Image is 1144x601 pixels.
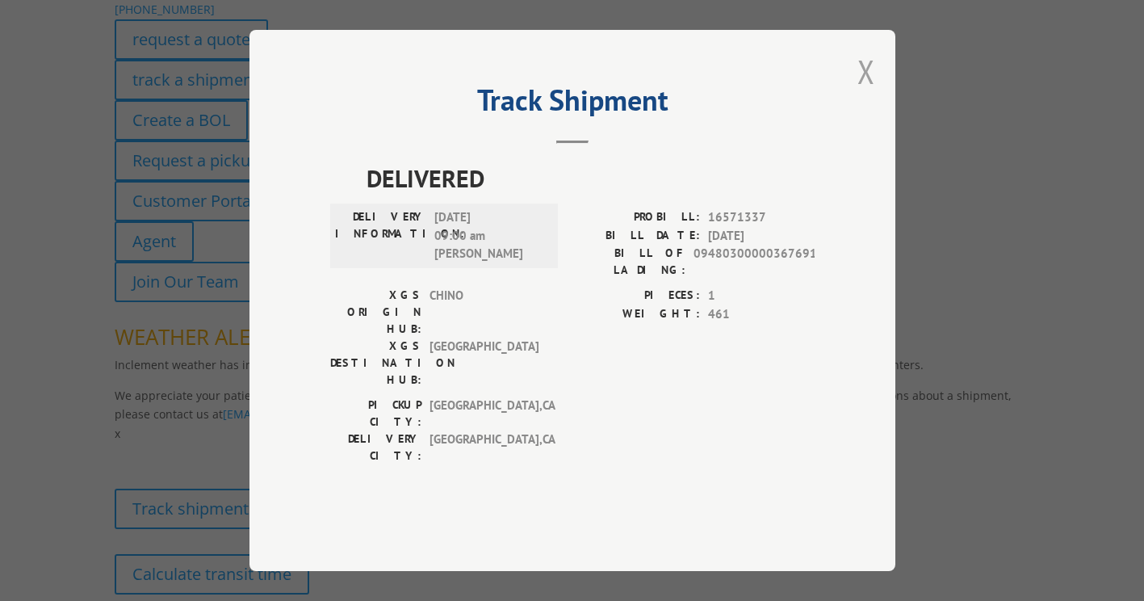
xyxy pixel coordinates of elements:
[330,431,421,464] label: DELIVERY CITY:
[694,245,815,279] span: 09480300000367691
[572,305,700,324] label: WEIGHT:
[430,338,538,389] span: [GEOGRAPHIC_DATA]
[430,287,538,338] span: CHINO
[572,227,700,246] label: BILL DATE:
[330,397,421,431] label: PICKUP CITY:
[708,227,815,246] span: [DATE]
[708,287,815,305] span: 1
[572,245,685,279] label: BILL OF LADING:
[708,208,815,227] span: 16571337
[367,160,815,196] span: DELIVERED
[335,208,426,263] label: DELIVERY INFORMATION:
[572,208,700,227] label: PROBILL:
[430,397,538,431] span: [GEOGRAPHIC_DATA] , CA
[708,305,815,324] span: 461
[330,338,421,389] label: XGS DESTINATION HUB:
[330,287,421,338] label: XGS ORIGIN HUB:
[572,287,700,305] label: PIECES:
[857,50,875,93] button: Close modal
[430,431,538,464] span: [GEOGRAPHIC_DATA] , CA
[434,208,543,263] span: [DATE] 09:00 am [PERSON_NAME]
[330,89,815,120] h2: Track Shipment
